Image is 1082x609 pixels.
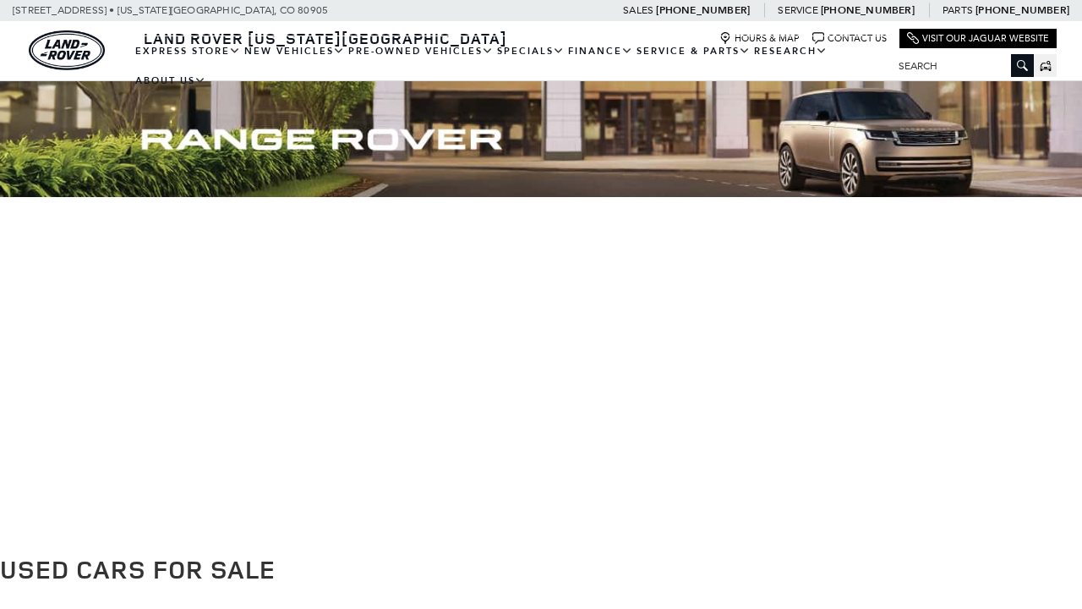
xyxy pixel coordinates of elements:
[134,36,886,96] nav: Main Navigation
[635,36,752,66] a: Service & Parts
[134,66,208,96] a: About Us
[13,4,328,16] a: [STREET_ADDRESS] • [US_STATE][GEOGRAPHIC_DATA], CO 80905
[243,36,347,66] a: New Vehicles
[821,3,915,17] a: [PHONE_NUMBER]
[719,32,800,45] a: Hours & Map
[495,36,566,66] a: Specials
[144,28,507,48] span: Land Rover [US_STATE][GEOGRAPHIC_DATA]
[975,3,1069,17] a: [PHONE_NUMBER]
[623,4,653,16] span: Sales
[566,36,635,66] a: Finance
[134,36,243,66] a: EXPRESS STORE
[943,4,973,16] span: Parts
[778,4,817,16] span: Service
[29,30,105,70] a: land-rover
[656,3,750,17] a: [PHONE_NUMBER]
[134,28,517,48] a: Land Rover [US_STATE][GEOGRAPHIC_DATA]
[347,36,495,66] a: Pre-Owned Vehicles
[907,32,1049,45] a: Visit Our Jaguar Website
[752,36,829,66] a: Research
[886,56,1034,76] input: Search
[812,32,887,45] a: Contact Us
[29,30,105,70] img: Land Rover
